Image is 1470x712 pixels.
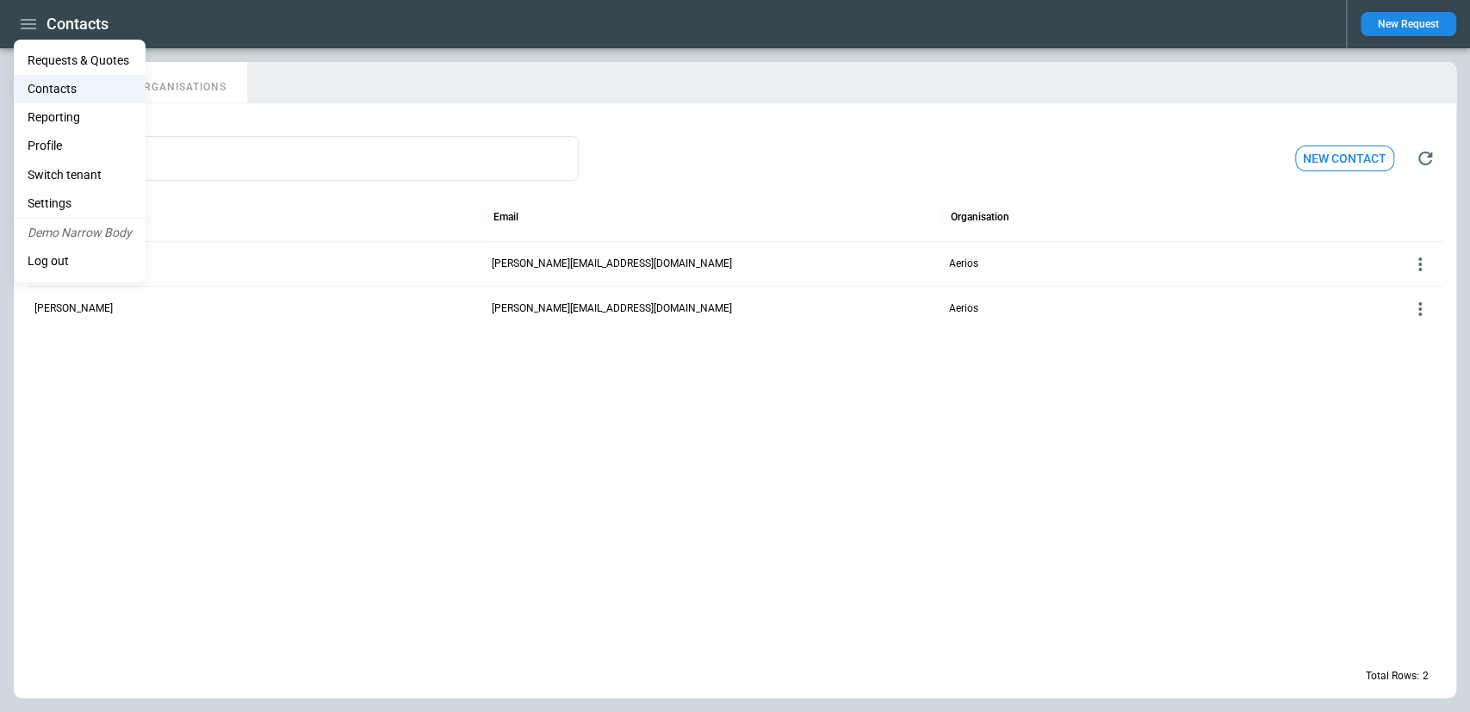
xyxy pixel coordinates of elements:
a: Reporting [14,103,146,132]
a: Settings [14,189,146,218]
a: Profile [14,132,146,160]
li: Switch tenant [14,161,146,189]
a: Contacts [14,75,146,103]
a: Requests & Quotes [14,46,146,75]
li: Demo Narrow Body [14,219,146,247]
li: Log out [14,247,146,276]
